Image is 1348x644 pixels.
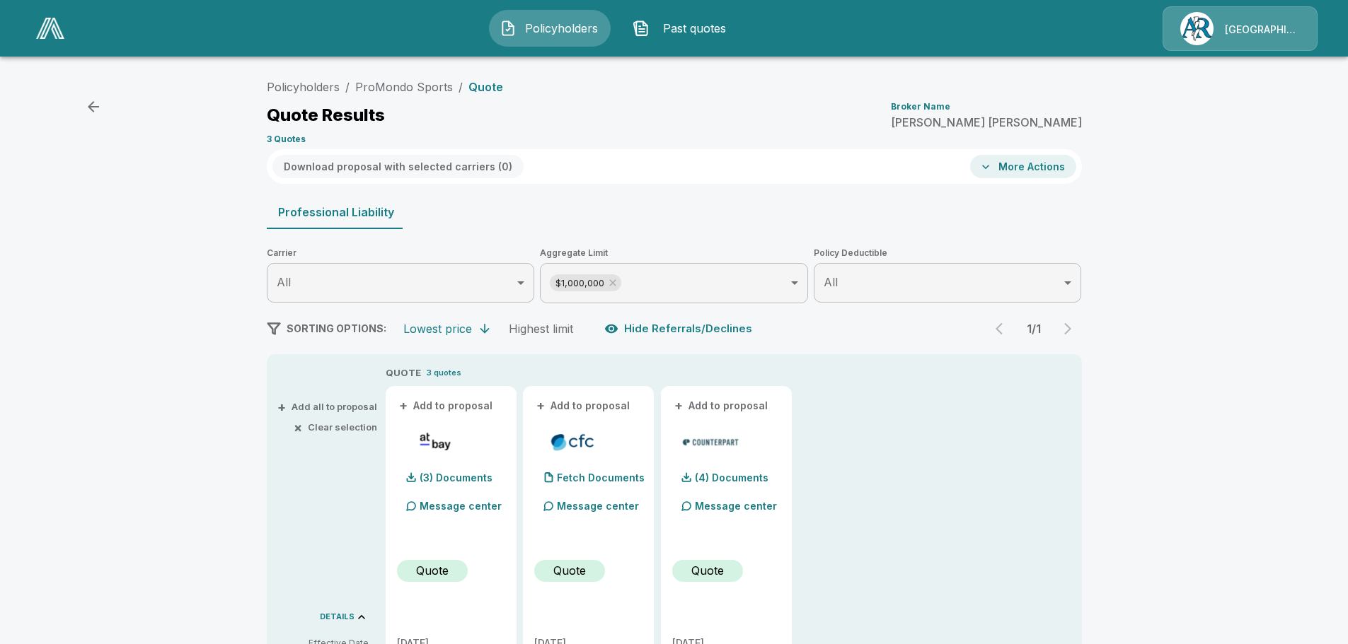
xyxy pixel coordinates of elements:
nav: breadcrumb [267,78,503,95]
button: More Actions [970,155,1076,178]
p: (3) Documents [420,473,492,483]
img: AA Logo [36,18,64,39]
img: cfcmpl [540,431,606,452]
span: Aggregate Limit [540,246,808,260]
img: Past quotes Icon [633,20,650,37]
p: Message center [420,498,502,513]
p: Broker Name [891,103,950,111]
span: Policyholders [522,20,600,37]
span: Carrier [267,246,535,260]
span: SORTING OPTIONS: [287,322,386,334]
p: 1 / 1 [1020,323,1048,334]
div: Lowest price [403,322,472,336]
p: (4) Documents [695,473,768,483]
button: Past quotes IconPast quotes [622,10,744,47]
button: Download proposal with selected carriers (0) [272,155,524,178]
p: Fetch Documents [557,473,645,483]
button: Policyholders IconPolicyholders [489,10,611,47]
span: All [824,275,838,289]
p: Quote [553,562,586,579]
span: + [399,401,408,411]
p: 3 quotes [427,367,461,379]
p: Quote [416,562,449,579]
p: [PERSON_NAME] [PERSON_NAME] [891,117,1082,128]
p: Message center [695,498,777,513]
li: / [459,78,463,95]
img: counterpartmpl [678,431,744,452]
p: QUOTE [386,366,421,380]
li: / [345,78,350,95]
p: Quote [468,81,503,93]
a: ProMondo Sports [355,80,453,94]
div: Highest limit [509,322,573,336]
p: Quote Results [267,107,385,124]
p: Message center [557,498,639,513]
button: Hide Referrals/Declines [601,315,758,342]
span: Past quotes [655,20,733,37]
button: +Add to proposal [397,398,496,414]
span: Policy Deductible [814,246,1082,260]
button: +Add to proposal [534,398,633,414]
span: $1,000,000 [550,275,610,291]
button: ×Clear selection [296,423,377,432]
button: Professional Liability [267,195,405,229]
button: +Add all to proposal [280,402,377,411]
p: Quote [691,562,724,579]
div: $1,000,000 [550,274,621,291]
img: atbaympl [403,431,468,452]
p: DETAILS [320,613,355,621]
button: +Add to proposal [672,398,771,414]
img: Policyholders Icon [500,20,517,37]
span: + [674,401,683,411]
span: + [536,401,545,411]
